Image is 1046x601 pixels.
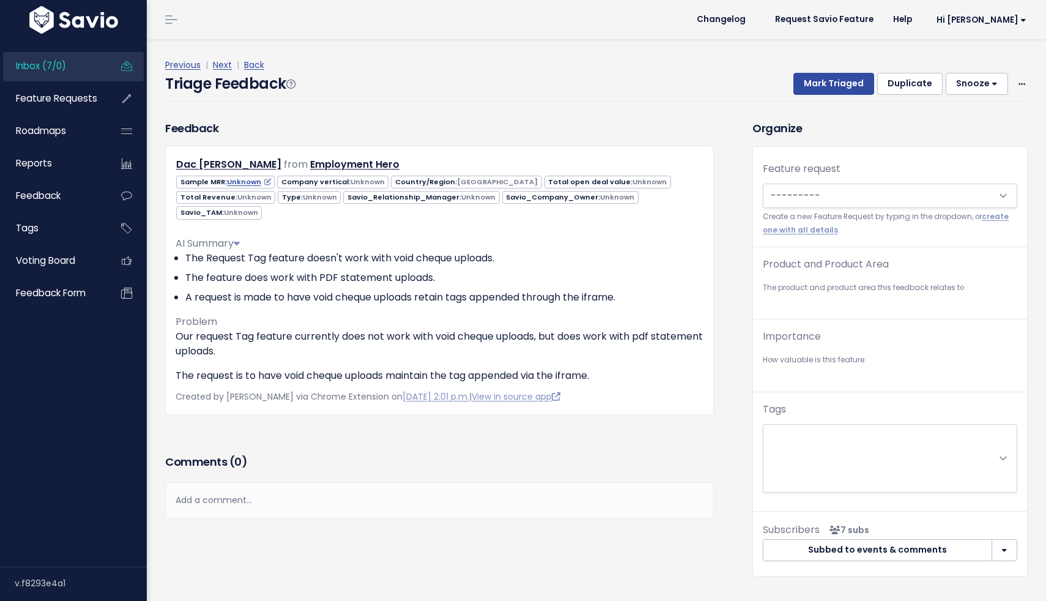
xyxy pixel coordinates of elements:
[937,15,1026,24] span: Hi [PERSON_NAME]
[176,206,262,219] span: Savio_TAM:
[185,271,703,285] li: The feature does work with PDF statement uploads.
[176,329,703,359] p: Our request Tag feature currently does not work with void cheque uploads, but does work with pdf ...
[351,177,385,187] span: Unknown
[310,157,399,171] a: Employment Hero
[825,524,869,536] span: <p><strong>Subscribers</strong><br><br> - Klaus Lima<br> - Sara Ahmad<br> - Hessam Abbasi<br> - P...
[16,59,66,72] span: Inbox (7/0)
[224,207,258,217] span: Unknown
[763,523,820,537] span: Subscribers
[16,92,97,105] span: Feature Requests
[165,120,218,136] h3: Feedback
[763,539,992,561] button: Subbed to events & comments
[213,59,232,71] a: Next
[544,176,671,189] span: Total open deal value:
[234,59,242,71] span: |
[277,176,388,189] span: Company vertical:
[457,177,538,187] span: [GEOGRAPHIC_DATA]
[402,390,469,403] a: [DATE] 2:01 p.m.
[3,84,102,113] a: Feature Requests
[472,390,560,403] a: View in source app
[763,282,1017,294] small: The product and product area this feedback relates to
[3,52,102,80] a: Inbox (7/0)
[227,177,271,187] a: Unknown
[165,73,295,95] h4: Triage Feedback
[244,59,264,71] a: Back
[793,73,874,95] button: Mark Triaged
[343,191,499,204] span: Savio_Relationship_Manager:
[763,329,821,344] label: Importance
[203,59,210,71] span: |
[165,59,201,71] a: Previous
[461,192,495,202] span: Unknown
[185,290,703,305] li: A request is made to have void cheque uploads retain tags appended through the iframe.
[176,236,240,250] span: AI Summary
[763,212,1009,234] a: create one with all details
[16,286,86,299] span: Feedback form
[765,10,883,29] a: Request Savio Feature
[763,402,786,417] label: Tags
[165,482,714,518] div: Add a comment...
[15,567,147,599] div: v.f8293e4a1
[176,368,703,383] p: The request is to have void cheque uploads maintain the tag appended via the iframe.
[3,247,102,275] a: Voting Board
[26,6,121,34] img: logo-white.9d6f32f41409.svg
[877,73,943,95] button: Duplicate
[165,454,714,471] h3: Comments ( )
[763,162,840,176] label: Feature request
[176,390,560,403] span: Created by [PERSON_NAME] via Chrome Extension on |
[391,176,541,189] span: Country/Region:
[600,192,634,202] span: Unknown
[303,192,337,202] span: Unknown
[946,73,1008,95] button: Snooze
[752,120,1028,136] h3: Organize
[176,176,275,189] span: Sample MRR:
[176,315,217,329] span: Problem
[234,454,242,469] span: 0
[922,10,1036,29] a: Hi [PERSON_NAME]
[763,257,889,272] label: Product and Product Area
[3,182,102,210] a: Feedback
[763,211,1017,237] small: Create a new Feature Request by typing in the dropdown, or .
[502,191,639,204] span: Savio_Company_Owner:
[632,177,667,187] span: Unknown
[3,214,102,242] a: Tags
[16,254,75,267] span: Voting Board
[16,189,61,202] span: Feedback
[176,191,275,204] span: Total Revenue:
[278,191,341,204] span: Type:
[185,251,703,266] li: The Request Tag feature doesn't work with void cheque uploads.
[697,15,746,24] span: Changelog
[3,117,102,145] a: Roadmaps
[16,124,66,137] span: Roadmaps
[3,149,102,177] a: Reports
[763,354,1017,367] small: How valuable is this feature
[16,157,52,170] span: Reports
[237,192,272,202] span: Unknown
[284,157,308,171] span: from
[16,222,39,234] span: Tags
[3,279,102,307] a: Feedback form
[883,10,922,29] a: Help
[176,157,281,171] a: Dac [PERSON_NAME]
